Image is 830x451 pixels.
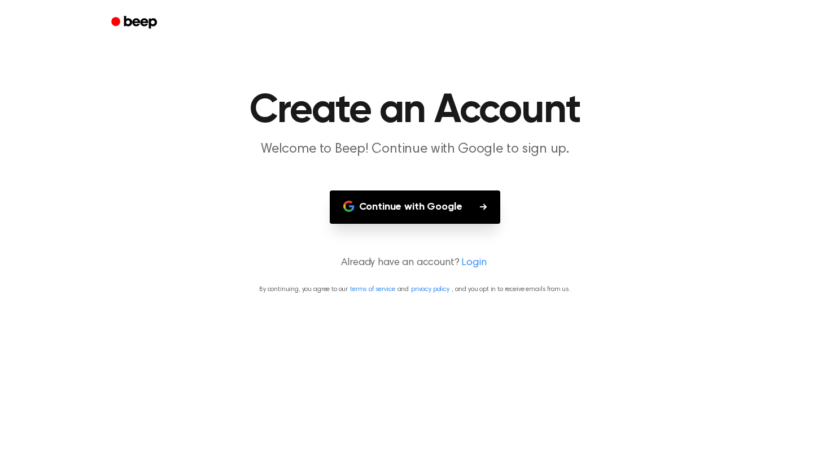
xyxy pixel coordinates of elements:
a: Login [461,255,486,271]
a: privacy policy [411,286,449,293]
a: Beep [103,12,167,34]
p: Welcome to Beep! Continue with Google to sign up. [198,140,632,159]
p: By continuing, you agree to our and , and you opt in to receive emails from us. [14,284,816,294]
h1: Create an Account [126,90,704,131]
button: Continue with Google [330,190,501,224]
p: Already have an account? [14,255,816,271]
a: terms of service [350,286,395,293]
